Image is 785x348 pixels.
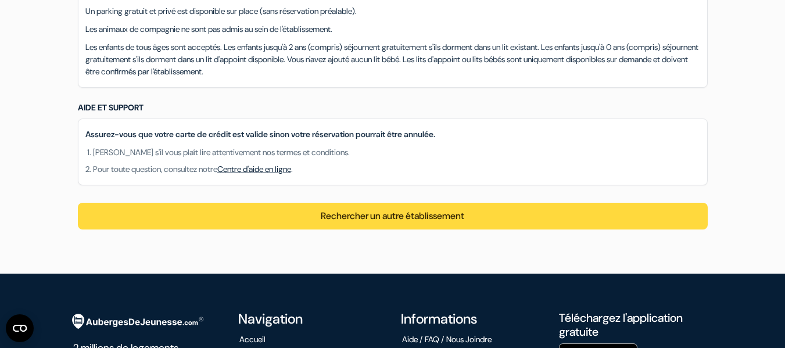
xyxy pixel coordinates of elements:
p: Un parking gratuit et privé est disponible sur place (sans réservation préalable). [85,5,700,17]
a: Téléchargez l'application gratuite [559,310,683,339]
li: [PERSON_NAME] s'il vous plaît lire attentivement nos termes et conditions. [93,146,700,159]
a: Aide / FAQ / Nous Joindre [402,334,492,345]
a: Accueil [239,334,266,345]
p: Les animaux de compagnie ne sont pas admis au sein de l'établissement. [85,23,700,35]
button: Ouvrir le widget CMP [6,314,34,342]
img: AubergesDeJeunesse.com.svg [64,306,209,337]
h4: Navigation [238,311,382,328]
a: Rechercher un autre établissement [321,210,464,222]
p: Les enfants de tous âges sont acceptés. Les enfants jusqu'à 2 ans (compris) séjournent gratuiteme... [85,41,700,78]
span: Aide et support [78,102,144,113]
a: Centre d'aide en ligne [217,164,291,174]
p: Assurez-vous que votre carte de crédit est valide sinon votre réservation pourrait être annulée. [85,128,700,141]
h4: Informations [401,311,545,328]
li: Pour toute question, consultez notre . [93,163,700,175]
